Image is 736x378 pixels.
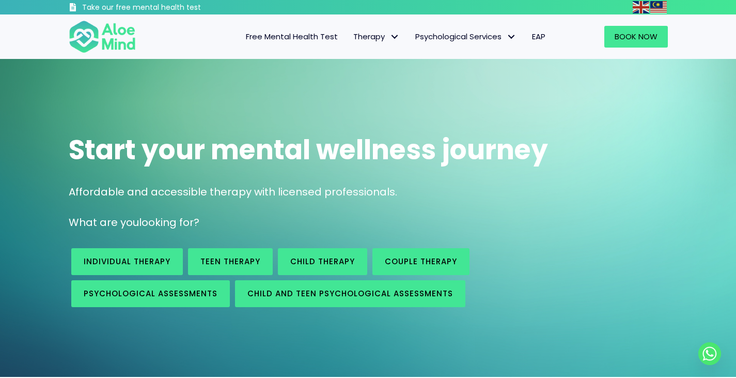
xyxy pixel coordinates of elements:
span: Couple therapy [385,256,457,267]
img: en [633,1,649,13]
a: EAP [524,26,553,48]
a: Psychological ServicesPsychological Services: submenu [408,26,524,48]
span: Free Mental Health Test [246,31,338,42]
nav: Menu [149,26,553,48]
a: Whatsapp [698,342,721,365]
a: TherapyTherapy: submenu [346,26,408,48]
a: Child and Teen Psychological assessments [235,280,465,307]
img: Aloe mind Logo [69,20,136,54]
span: Therapy [353,31,400,42]
span: Child and Teen Psychological assessments [247,288,453,299]
p: Affordable and accessible therapy with licensed professionals. [69,185,668,200]
span: Therapy: submenu [387,29,402,44]
a: Couple therapy [372,248,469,275]
span: Book Now [615,31,657,42]
span: Start your mental wellness journey [69,131,548,169]
a: Free Mental Health Test [238,26,346,48]
span: Psychological Services: submenu [504,29,519,44]
span: What are you [69,215,139,230]
span: Child Therapy [290,256,355,267]
a: Psychological assessments [71,280,230,307]
a: Book Now [604,26,668,48]
a: Child Therapy [278,248,367,275]
h3: Take our free mental health test [82,3,256,13]
a: English [633,1,650,13]
a: Teen Therapy [188,248,273,275]
span: EAP [532,31,545,42]
span: Teen Therapy [200,256,260,267]
a: Individual therapy [71,248,183,275]
span: looking for? [139,215,199,230]
a: Take our free mental health test [69,3,256,14]
span: Psychological Services [415,31,516,42]
a: Malay [650,1,668,13]
img: ms [650,1,667,13]
span: Individual therapy [84,256,170,267]
span: Psychological assessments [84,288,217,299]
